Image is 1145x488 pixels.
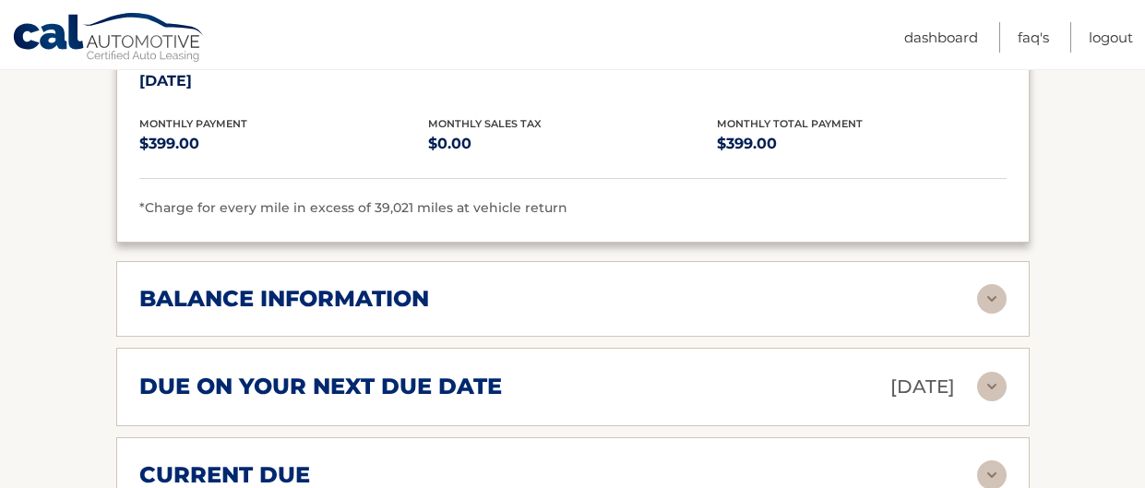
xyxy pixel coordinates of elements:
[890,371,955,403] p: [DATE]
[139,199,567,216] span: *Charge for every mile in excess of 39,021 miles at vehicle return
[139,131,428,157] p: $399.00
[12,12,206,65] a: Cal Automotive
[1018,22,1049,53] a: FAQ's
[139,68,428,94] p: [DATE]
[717,117,863,130] span: Monthly Total Payment
[428,131,717,157] p: $0.00
[139,285,429,313] h2: balance information
[428,117,542,130] span: Monthly Sales Tax
[717,131,1006,157] p: $399.00
[139,117,247,130] span: Monthly Payment
[1089,22,1133,53] a: Logout
[904,22,978,53] a: Dashboard
[977,284,1007,314] img: accordion-rest.svg
[139,373,502,400] h2: due on your next due date
[977,372,1007,401] img: accordion-rest.svg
